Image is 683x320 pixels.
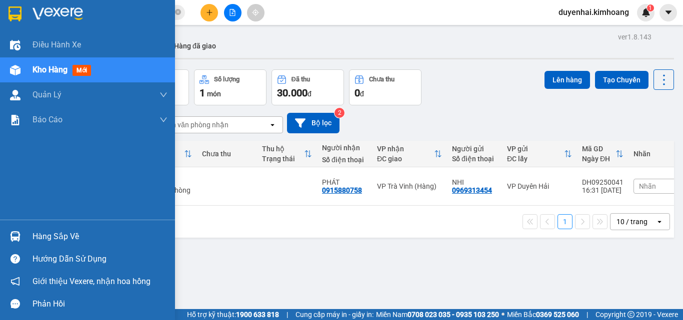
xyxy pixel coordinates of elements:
[577,141,628,167] th: Toggle SortBy
[10,299,20,309] span: message
[200,4,218,21] button: plus
[10,40,20,50] img: warehouse-icon
[194,69,266,105] button: Số lượng1món
[618,31,651,42] div: ver 1.8.143
[377,155,434,163] div: ĐC giao
[32,275,150,288] span: Giới thiệu Vexere, nhận hoa hồng
[207,90,221,98] span: món
[307,90,311,98] span: đ
[582,178,623,186] div: DH09250041
[377,182,442,190] div: VP Trà Vinh (Hàng)
[10,231,20,242] img: warehouse-icon
[166,34,224,58] button: Hàng đã giao
[187,309,279,320] span: Hỗ trợ kỹ thuật:
[206,9,213,16] span: plus
[452,186,492,194] div: 0969313454
[369,76,394,83] div: Chưa thu
[360,90,364,98] span: đ
[32,297,167,312] div: Phản hồi
[507,309,579,320] span: Miền Bắc
[655,218,663,226] svg: open
[32,88,61,101] span: Quản Lý
[349,69,421,105] button: Chưa thu0đ
[550,6,637,18] span: duyenhai.kimhoang
[262,155,304,163] div: Trạng thái
[214,76,239,83] div: Số lượng
[595,71,648,89] button: Tạo Chuyến
[236,311,279,319] strong: 1900 633 818
[322,144,367,152] div: Người nhận
[10,277,20,286] span: notification
[507,145,564,153] div: VP gửi
[639,182,656,190] span: Nhãn
[544,71,590,89] button: Lên hàng
[32,229,167,244] div: Hàng sắp về
[322,178,367,186] div: PHÁT
[199,87,205,99] span: 1
[659,4,677,21] button: caret-down
[452,145,497,153] div: Người gửi
[268,121,276,129] svg: open
[202,150,252,158] div: Chưa thu
[72,65,91,76] span: mới
[262,145,304,153] div: Thu hộ
[175,8,181,17] span: close-circle
[271,69,344,105] button: Đã thu30.000đ
[247,4,264,21] button: aim
[641,8,650,17] img: icon-new-feature
[507,155,564,163] div: ĐC lấy
[502,141,577,167] th: Toggle SortBy
[224,4,241,21] button: file-add
[10,115,20,125] img: solution-icon
[257,141,317,167] th: Toggle SortBy
[648,4,652,11] span: 1
[8,6,21,21] img: logo-vxr
[334,108,344,118] sup: 2
[277,87,307,99] span: 30.000
[664,8,673,17] span: caret-down
[159,116,167,124] span: down
[10,65,20,75] img: warehouse-icon
[286,309,288,320] span: |
[507,182,572,190] div: VP Duyên Hải
[175,9,181,15] span: close-circle
[627,311,634,318] span: copyright
[376,309,499,320] span: Miền Nam
[557,214,572,229] button: 1
[32,65,67,74] span: Kho hàng
[159,91,167,99] span: down
[32,38,81,51] span: Điều hành xe
[287,113,339,133] button: Bộ lọc
[647,4,654,11] sup: 1
[295,309,373,320] span: Cung cấp máy in - giấy in:
[586,309,588,320] span: |
[32,113,62,126] span: Báo cáo
[252,9,259,16] span: aim
[10,90,20,100] img: warehouse-icon
[582,155,615,163] div: Ngày ĐH
[322,186,362,194] div: 0915880758
[322,156,367,164] div: Số điện thoại
[32,252,167,267] div: Hướng dẫn sử dụng
[582,186,623,194] div: 16:31 [DATE]
[229,9,236,16] span: file-add
[10,254,20,264] span: question-circle
[372,141,447,167] th: Toggle SortBy
[501,313,504,317] span: ⚪️
[582,145,615,153] div: Mã GD
[291,76,310,83] div: Đã thu
[159,120,228,130] div: Chọn văn phòng nhận
[452,178,497,186] div: NHI
[616,217,647,227] div: 10 / trang
[407,311,499,319] strong: 0708 023 035 - 0935 103 250
[452,155,497,163] div: Số điện thoại
[354,87,360,99] span: 0
[536,311,579,319] strong: 0369 525 060
[377,145,434,153] div: VP nhận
